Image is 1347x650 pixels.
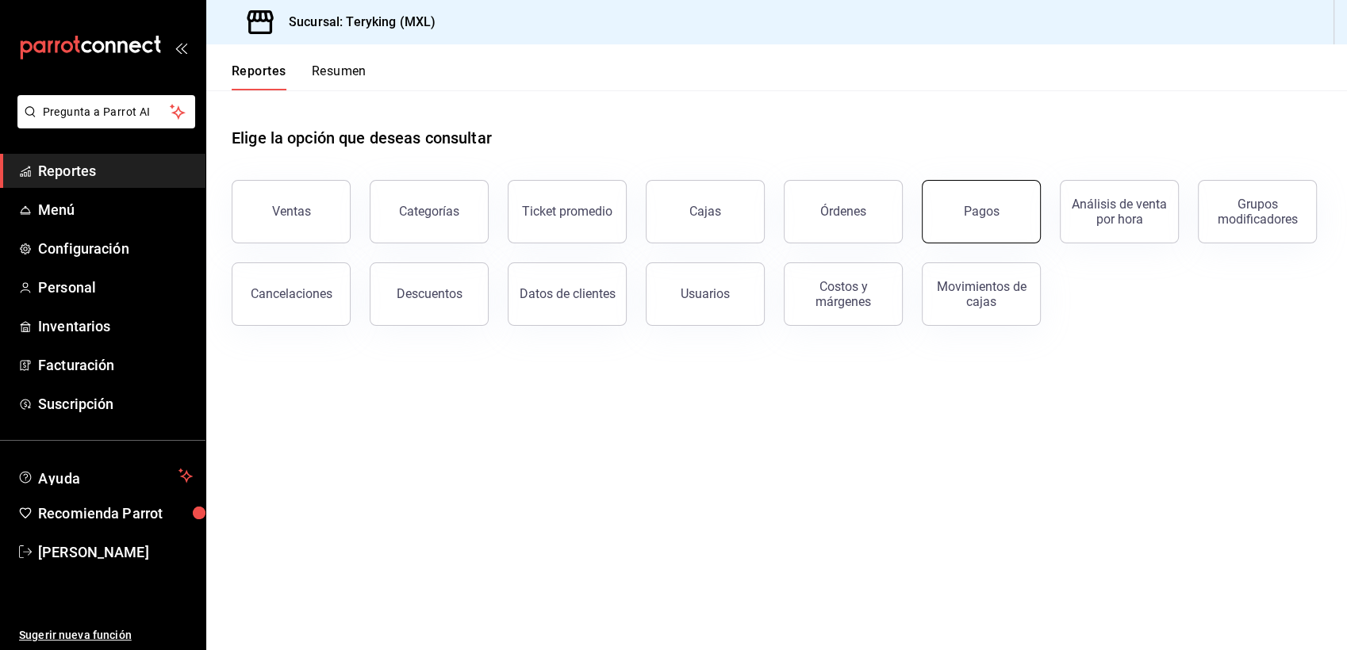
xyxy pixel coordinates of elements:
[370,180,489,243] button: Categorías
[922,180,1041,243] button: Pagos
[522,204,612,219] div: Ticket promedio
[38,199,193,220] span: Menú
[38,393,193,415] span: Suscripción
[820,204,866,219] div: Órdenes
[38,541,193,563] span: [PERSON_NAME]
[794,279,892,309] div: Costos y márgenes
[370,262,489,326] button: Descuentos
[508,180,627,243] button: Ticket promedio
[19,627,193,644] span: Sugerir nueva función
[38,503,193,524] span: Recomienda Parrot
[508,262,627,326] button: Datos de clientes
[520,286,616,301] div: Datos de clientes
[932,279,1030,309] div: Movimientos de cajas
[784,262,903,326] button: Costos y márgenes
[38,354,193,376] span: Facturación
[399,204,459,219] div: Categorías
[272,204,311,219] div: Ventas
[38,466,172,485] span: Ayuda
[646,262,765,326] button: Usuarios
[681,286,730,301] div: Usuarios
[276,13,436,32] h3: Sucursal: Teryking (MXL)
[784,180,903,243] button: Órdenes
[17,95,195,128] button: Pregunta a Parrot AI
[38,315,193,337] span: Inventarios
[43,104,171,120] span: Pregunta a Parrot AI
[646,180,765,243] button: Cajas
[922,262,1041,326] button: Movimientos de cajas
[312,63,366,90] button: Resumen
[1070,197,1169,227] div: Análisis de venta por hora
[1060,180,1179,243] button: Análisis de venta por hora
[397,286,462,301] div: Descuentos
[232,63,286,90] button: Reportes
[232,126,492,150] h1: Elige la opción que deseas consultar
[232,262,351,326] button: Cancelaciones
[38,277,193,298] span: Personal
[38,238,193,259] span: Configuración
[38,160,193,182] span: Reportes
[232,63,366,90] div: navigation tabs
[175,41,187,54] button: open_drawer_menu
[251,286,332,301] div: Cancelaciones
[689,204,721,219] div: Cajas
[11,115,195,132] a: Pregunta a Parrot AI
[1208,197,1307,227] div: Grupos modificadores
[232,180,351,243] button: Ventas
[964,204,1000,219] div: Pagos
[1198,180,1317,243] button: Grupos modificadores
